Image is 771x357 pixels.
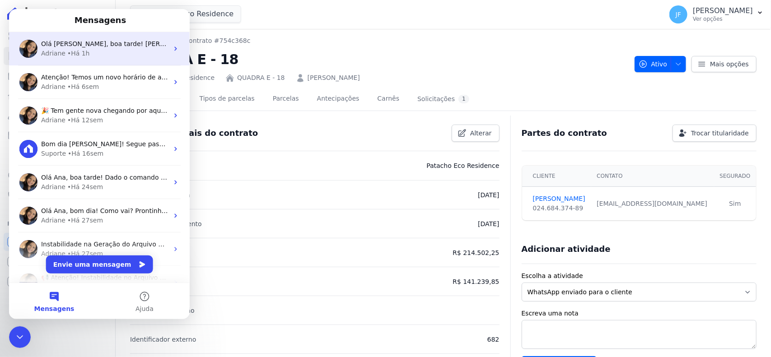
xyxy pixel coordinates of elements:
[416,88,471,111] a: Solicitações1
[32,131,327,139] span: Bom dia [PERSON_NAME]! Segue passo a passo de como alterar as informações do contrato.
[32,240,56,250] div: Adriane
[32,31,705,38] span: Olá [PERSON_NAME], boa tarde! [PERSON_NAME], sobre contratos vou pedir que envie um e-mail para a...
[4,233,112,251] a: Recebíveis
[32,40,56,49] div: Adriane
[59,140,94,149] div: • Há 16sem
[32,73,56,83] div: Adriane
[32,165,224,172] span: Olá Ana, boa tarde! Dado o comando para espelhamento. ; )
[58,173,94,183] div: • Há 24sem
[478,218,499,229] p: [DATE]
[37,246,144,264] button: Envie uma mensagem
[522,309,757,318] label: Escreva uma nota
[487,334,500,345] p: 682
[58,240,94,250] div: • Há 27sem
[10,264,28,283] img: Profile image for Adriane
[4,67,112,85] a: Parcelas
[453,247,499,258] p: R$ 214.502,25
[453,276,499,287] p: R$ 141.239,85
[130,334,196,345] p: Identificador externo
[597,199,709,209] div: [EMAIL_ADDRESS][DOMAIN_NAME]
[676,11,681,18] span: JF
[4,87,112,105] a: Lotes
[417,95,469,103] div: Solicitações
[693,15,753,23] p: Ver opções
[533,204,586,213] div: 024.684.374-89
[4,186,112,204] a: Negativação
[25,297,65,303] span: Mensagens
[32,173,56,183] div: Adriane
[90,274,181,310] button: Ajuda
[478,190,499,200] p: [DATE]
[692,56,757,72] a: Mais opções
[426,160,499,171] p: Patacho Eco Residence
[126,297,145,303] span: Ajuda
[130,305,195,316] p: Tipo de amortização
[58,107,94,116] div: • Há 12sem
[522,128,607,139] h3: Partes do contrato
[714,187,756,221] td: Sim
[4,166,112,184] a: Crédito
[452,125,500,142] a: Alterar
[315,88,361,111] a: Antecipações
[32,207,56,216] div: Adriane
[458,95,469,103] div: 1
[32,198,288,205] span: Olá Ana, bom dia! Como vai? Prontinho. Dado o comando para espelhamento. ; )
[533,194,586,204] a: [PERSON_NAME]
[635,56,687,72] button: Ativo
[4,253,112,271] a: Conta Hent
[130,128,258,139] h3: Detalhes gerais do contrato
[591,166,714,187] th: Contato
[375,88,401,111] a: Carnês
[9,9,190,319] iframe: Intercom live chat
[32,140,57,149] div: Suporte
[714,166,756,187] th: Segurado
[10,164,28,182] img: Profile image for Adriane
[308,73,360,83] a: [PERSON_NAME]
[4,126,112,144] a: Minha Carteira
[4,107,112,125] a: Clientes
[9,326,31,348] iframe: Intercom live chat
[710,60,749,69] span: Mais opções
[10,97,28,116] img: Profile image for Adriane
[58,40,81,49] div: • Há 1h
[4,47,112,65] a: Contratos
[522,244,611,255] h3: Adicionar atividade
[58,73,90,83] div: • Há 6sem
[522,166,592,187] th: Cliente
[7,218,108,229] div: Plataformas
[662,2,771,27] button: JF [PERSON_NAME] Ver opções
[10,31,28,49] img: Profile image for Adriane
[130,49,627,70] h2: QUADRA E - 18
[10,231,28,249] img: Profile image for Adriane
[4,27,112,45] a: Visão Geral
[693,6,753,15] p: [PERSON_NAME]
[130,5,241,23] button: Patacho Eco Residence
[237,73,285,83] a: QUADRA E - 18
[10,64,28,82] img: Profile image for Adriane
[184,36,250,46] a: Contrato #754c368c
[32,107,56,116] div: Adriane
[130,36,627,46] nav: Breadcrumb
[639,56,668,72] span: Ativo
[691,129,749,138] span: Trocar titularidade
[130,36,251,46] nav: Breadcrumb
[4,146,112,164] a: Transferências
[10,198,28,216] img: Profile image for Adriane
[198,88,257,111] a: Tipos de parcelas
[522,271,757,281] label: Escolha a atividade
[470,129,492,138] span: Alterar
[673,125,757,142] a: Trocar titularidade
[10,131,28,149] img: Profile image for Suporte
[58,207,94,216] div: • Há 27sem
[271,88,301,111] a: Parcelas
